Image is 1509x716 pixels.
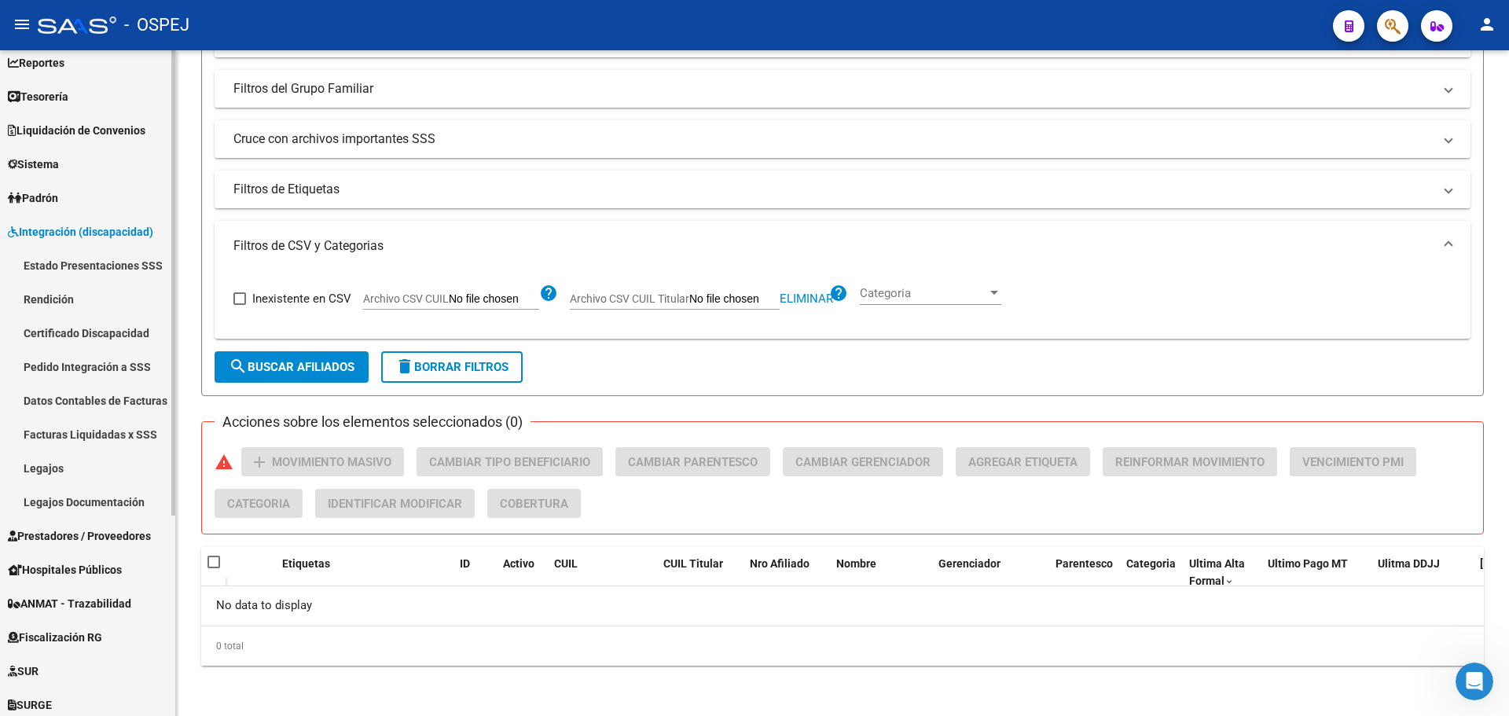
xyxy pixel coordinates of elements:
datatable-header-cell: Gerenciador [932,547,1026,599]
mat-panel-title: Cruce con archivos importantes SSS [233,130,1433,148]
datatable-header-cell: CUIL [548,547,634,599]
span: Archivo CSV CUIL Titular [570,292,689,305]
input: Archivo CSV CUIL Titular [689,292,780,307]
mat-icon: add [250,453,269,472]
datatable-header-cell: Ulitma DDJJ [1371,547,1474,599]
button: Buscar Afiliados [215,351,369,383]
span: Hospitales Públicos [8,561,122,578]
span: Ultima Alta Formal [1189,557,1245,588]
datatable-header-cell: Ultima Alta Formal [1183,547,1261,599]
button: Eliminar [780,294,833,304]
span: ID [460,557,470,570]
span: ANMAT - Trazabilidad [8,595,131,612]
div: Filtros de CSV y Categorias [215,271,1470,339]
mat-expansion-panel-header: Filtros del Grupo Familiar [215,70,1470,108]
span: Cambiar Gerenciador [795,455,931,469]
datatable-header-cell: Nombre [830,547,932,599]
button: Borrar Filtros [381,351,523,383]
span: Ulitma DDJJ [1378,557,1440,570]
span: Fiscalización RG [8,629,102,646]
span: Inexistente en CSV [252,289,351,308]
span: Nombre [836,557,876,570]
button: Cambiar Gerenciador [783,447,943,476]
h3: Acciones sobre los elementos seleccionados (0) [215,411,531,433]
span: - OSPEJ [124,8,189,42]
mat-expansion-panel-header: Filtros de CSV y Categorias [215,221,1470,271]
span: SUR [8,663,39,680]
datatable-header-cell: Parentesco [1049,547,1120,599]
span: Gerenciador [938,557,1000,570]
button: Cobertura [487,489,581,518]
button: Movimiento Masivo [241,447,404,476]
span: Prestadores / Proveedores [8,527,151,545]
span: Tesorería [8,88,68,105]
span: Integración (discapacidad) [8,223,153,241]
button: Reinformar Movimiento [1103,447,1277,476]
mat-icon: help [539,284,558,303]
span: Categoria [860,286,987,300]
datatable-header-cell: Categoria [1120,547,1183,599]
span: Categoria [1126,557,1176,570]
span: Identificar Modificar [328,497,462,511]
mat-icon: menu [13,15,31,34]
div: 0 total [201,626,1484,666]
input: Archivo CSV CUIL [449,292,539,307]
span: CUIL Titular [663,557,723,570]
datatable-header-cell: Etiquetas [276,547,453,599]
span: Sistema [8,156,59,173]
span: Parentesco [1056,557,1113,570]
span: Nro Afiliado [750,557,810,570]
datatable-header-cell: Ultimo Pago MT [1261,547,1371,599]
button: Cambiar Parentesco [615,447,770,476]
span: Liquidación de Convenios [8,122,145,139]
span: Buscar Afiliados [229,360,354,374]
span: Archivo CSV CUIL [363,292,449,305]
mat-panel-title: Filtros del Grupo Familiar [233,80,1433,97]
span: Categoria [227,497,290,511]
span: Movimiento Masivo [272,455,391,469]
mat-icon: help [829,284,848,303]
datatable-header-cell: ID [453,547,497,599]
mat-icon: delete [395,357,414,376]
iframe: Intercom live chat [1456,663,1493,700]
span: Activo [503,557,534,570]
mat-icon: person [1478,15,1496,34]
mat-panel-title: Filtros de CSV y Categorias [233,237,1433,255]
span: Padrón [8,189,58,207]
span: Borrar Filtros [395,360,509,374]
div: No data to display [201,586,1484,626]
span: Reinformar Movimiento [1115,455,1265,469]
mat-expansion-panel-header: Filtros de Etiquetas [215,171,1470,208]
mat-expansion-panel-header: Cruce con archivos importantes SSS [215,120,1470,158]
button: Cambiar Tipo Beneficiario [417,447,603,476]
button: Vencimiento PMI [1290,447,1416,476]
span: SURGE [8,696,52,714]
span: Eliminar [780,292,833,306]
button: Categoria [215,489,303,518]
datatable-header-cell: Activo [497,547,548,599]
mat-panel-title: Filtros de Etiquetas [233,181,1433,198]
datatable-header-cell: Nro Afiliado [743,547,830,599]
span: CUIL [554,557,578,570]
span: Reportes [8,54,64,72]
span: Agregar Etiqueta [968,455,1078,469]
button: Agregar Etiqueta [956,447,1090,476]
mat-icon: search [229,357,248,376]
span: Ultimo Pago MT [1268,557,1348,570]
span: Etiquetas [282,557,330,570]
mat-icon: warning [215,453,233,472]
datatable-header-cell: CUIL Titular [657,547,743,599]
span: Cambiar Tipo Beneficiario [429,455,590,469]
button: Identificar Modificar [315,489,475,518]
span: Cobertura [500,497,568,511]
span: Cambiar Parentesco [628,455,758,469]
span: Vencimiento PMI [1302,455,1404,469]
